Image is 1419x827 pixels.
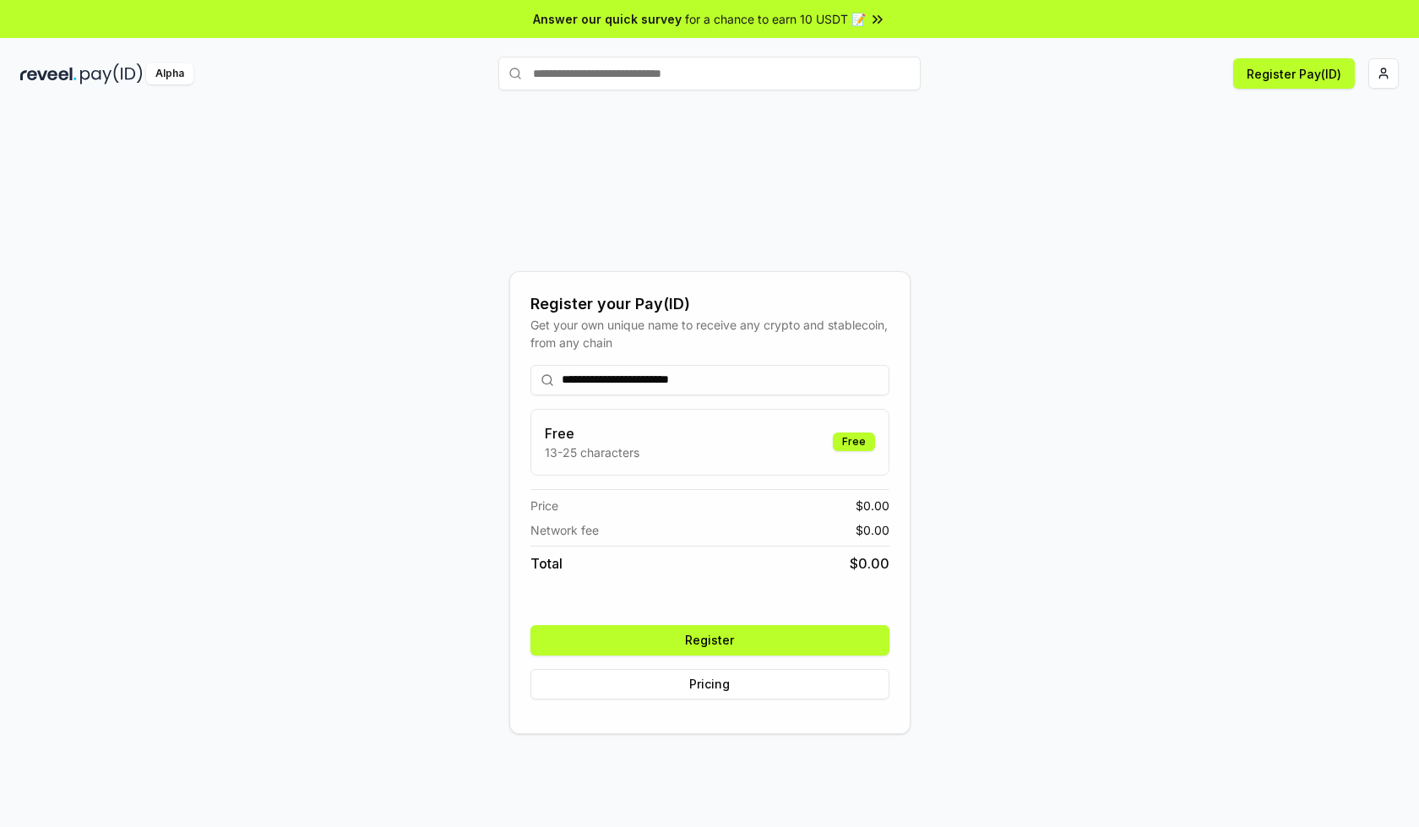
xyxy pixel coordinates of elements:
button: Register [530,625,889,656]
div: Get your own unique name to receive any crypto and stablecoin, from any chain [530,316,889,351]
span: Answer our quick survey [533,10,682,28]
button: Register Pay(ID) [1233,58,1355,89]
img: reveel_dark [20,63,77,84]
h3: Free [545,423,639,443]
span: $ 0.00 [856,497,889,514]
div: Alpha [146,63,193,84]
span: Price [530,497,558,514]
div: Free [833,433,875,451]
img: pay_id [80,63,143,84]
span: $ 0.00 [850,553,889,574]
span: Network fee [530,521,599,539]
span: Total [530,553,563,574]
span: for a chance to earn 10 USDT 📝 [685,10,866,28]
span: $ 0.00 [856,521,889,539]
p: 13-25 characters [545,443,639,461]
div: Register your Pay(ID) [530,292,889,316]
button: Pricing [530,669,889,699]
